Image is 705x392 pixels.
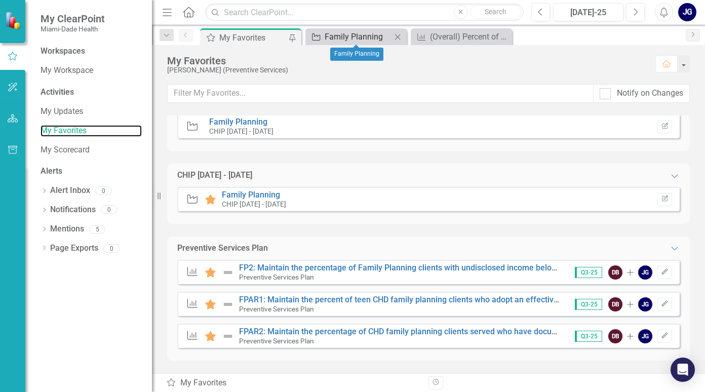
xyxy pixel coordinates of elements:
small: Preventive Services Plan [239,305,314,313]
a: (Overall) Percent of DOH-Miami Dade Information Technology direct secured messaging participants ... [413,30,510,43]
div: CHIP [DATE] - [DATE] [177,170,252,181]
div: (Overall) Percent of DOH-Miami Dade Information Technology direct secured messaging participants ... [430,30,510,43]
div: Preventive Services Plan [177,243,268,254]
button: JG [678,3,696,21]
a: My Scorecard [41,144,142,156]
div: 0 [101,206,117,214]
div: JG [638,297,652,311]
div: [DATE]-25 [557,7,620,19]
div: JG [638,329,652,343]
button: Search [471,5,521,19]
img: Not Defined [222,266,234,279]
a: Notifications [50,204,96,216]
div: 0 [103,244,120,253]
button: Set Home Page [657,120,672,133]
img: Not Defined [222,298,234,310]
small: CHIP [DATE] - [DATE] [222,200,286,208]
small: Preventive Services Plan [239,337,314,345]
div: Family Planning [325,30,391,43]
span: My ClearPoint [41,13,105,25]
span: Search [485,8,506,16]
div: Notify on Changes [617,88,683,99]
div: My Favorites [167,55,645,66]
div: Activities [41,87,142,98]
span: Q3-25 [575,299,602,310]
button: [DATE]-25 [553,3,623,21]
div: My Favorites [166,377,421,389]
a: My Favorites [41,125,142,137]
div: My Favorites [219,31,286,44]
input: Search ClearPoint... [205,4,524,21]
a: My Updates [41,106,142,117]
a: My Workspace [41,65,142,76]
a: Family Planning [308,30,391,43]
span: Q3-25 [575,267,602,278]
div: [PERSON_NAME] (Preventive Services) [167,66,645,74]
small: Preventive Services Plan [239,273,314,281]
img: ClearPoint Strategy [5,11,23,29]
div: Alerts [41,166,142,177]
div: JG [638,265,652,280]
a: Family Planning [209,117,267,127]
div: Open Intercom Messenger [671,358,695,382]
div: Workspaces [41,46,85,57]
input: Filter My Favorites... [167,84,594,103]
a: Family Planning [222,190,280,200]
a: Alert Inbox [50,185,90,197]
div: DB [608,297,622,311]
div: 5 [89,225,105,233]
small: CHIP [DATE] - [DATE] [209,127,273,135]
a: Page Exports [50,243,98,254]
div: DB [608,329,622,343]
div: 0 [95,186,111,195]
img: Not Defined [222,330,234,342]
div: DB [608,265,622,280]
div: Family Planning [330,48,383,61]
small: Miami-Dade Health [41,25,105,33]
span: Q3-25 [575,331,602,342]
a: Mentions [50,223,84,235]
